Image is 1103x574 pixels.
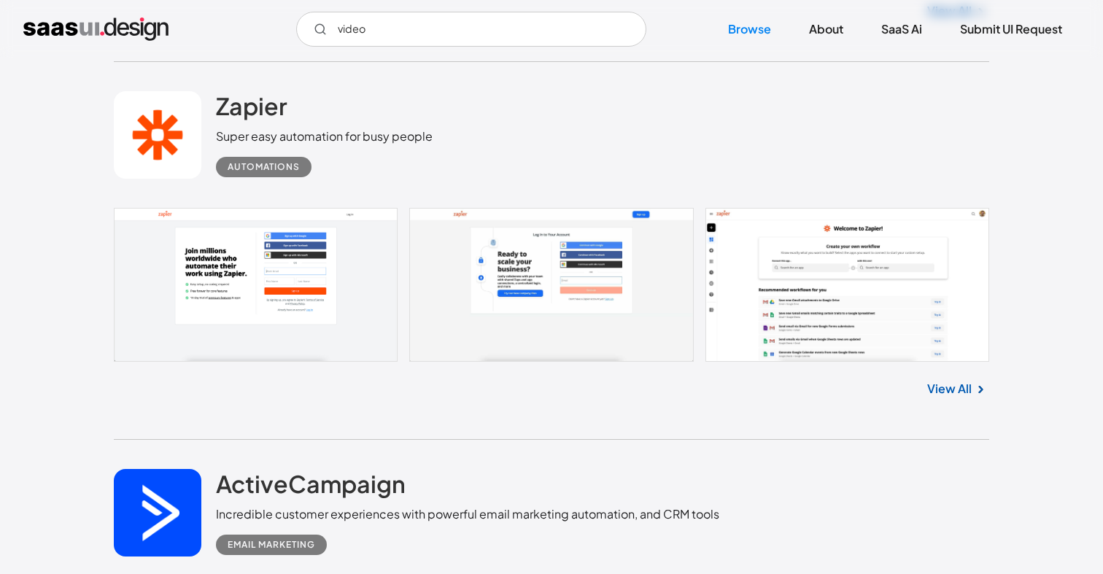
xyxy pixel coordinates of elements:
[228,158,300,176] div: Automations
[216,505,719,523] div: Incredible customer experiences with powerful email marketing automation, and CRM tools
[216,91,287,128] a: Zapier
[296,12,646,47] form: Email Form
[216,469,406,505] a: ActiveCampaign
[711,13,789,45] a: Browse
[23,18,169,41] a: home
[927,380,972,397] a: View All
[228,536,315,554] div: Email Marketing
[296,12,646,47] input: Search UI designs you're looking for...
[216,469,406,498] h2: ActiveCampaign
[216,91,287,120] h2: Zapier
[216,128,433,145] div: Super easy automation for busy people
[864,13,940,45] a: SaaS Ai
[943,13,1080,45] a: Submit UI Request
[792,13,861,45] a: About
